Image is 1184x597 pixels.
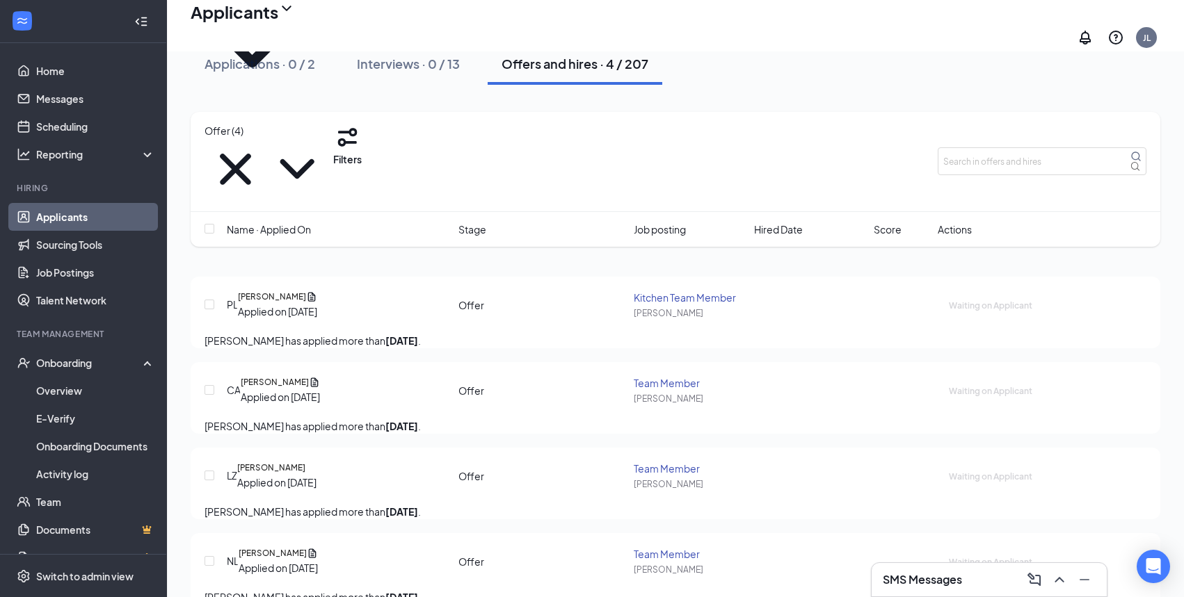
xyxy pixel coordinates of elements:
[458,554,484,569] div: Offer
[227,222,311,237] span: Name · Applied On
[227,553,239,569] div: NL
[1051,571,1068,588] svg: ChevronUp
[949,468,1032,484] button: Waiting on Applicant
[238,304,317,319] div: Applied on [DATE]
[36,460,155,488] a: Activity log
[227,297,238,312] div: PL
[238,291,306,303] h5: [PERSON_NAME]
[241,376,309,389] h5: [PERSON_NAME]
[458,468,484,484] div: Offer
[333,123,362,167] button: Filter Filters
[1073,569,1096,591] button: Minimize
[949,297,1032,313] button: Waiting on Applicant
[1143,32,1151,44] div: JL
[205,418,1146,434] p: [PERSON_NAME] has applied more than .
[15,14,29,28] svg: WorkstreamLogo
[385,420,418,432] b: [DATE]
[36,569,134,583] div: Switch to admin view
[205,138,266,200] svg: Cross
[634,291,745,304] div: Kitchen Team Member
[458,383,484,398] div: Offer
[17,356,31,370] svg: UserCheck
[17,328,152,340] div: Team Management
[1026,571,1043,588] svg: ComposeMessage
[938,147,1146,175] input: Search in offers and hires
[1137,550,1170,583] div: Open Intercom Messenger
[1048,569,1071,591] button: ChevronUp
[949,300,1032,311] span: Waiting on Applicant
[241,389,320,404] div: Applied on [DATE]
[949,386,1032,396] span: Waiting on Applicant
[36,113,155,140] a: Scheduling
[949,557,1032,567] span: Waiting on Applicant
[357,55,460,72] div: Interviews · 0 / 13
[883,572,962,587] h3: SMS Messages
[227,382,241,398] div: CA
[1107,29,1124,46] svg: QuestionInfo
[634,564,745,575] div: [PERSON_NAME]
[36,377,155,404] a: Overview
[634,393,745,404] div: [PERSON_NAME]
[17,569,31,583] svg: Settings
[36,543,155,571] a: SurveysCrown
[949,382,1032,398] button: Waiting on Applicant
[949,471,1032,482] span: Waiting on Applicant
[36,147,156,161] div: Reporting
[634,376,745,390] div: Team Member
[385,334,418,347] b: [DATE]
[205,123,328,138] input: All Stages
[36,286,155,314] a: Talent Network
[237,475,317,490] div: Applied on [DATE]
[458,297,484,313] div: Offer
[306,291,317,303] svg: Document
[754,222,803,237] span: Hired Date
[458,222,486,237] span: Stage
[237,461,305,474] h5: [PERSON_NAME]
[36,356,143,370] div: Onboarding
[307,547,318,559] svg: Document
[1077,29,1094,46] svg: Notifications
[949,553,1032,569] button: Waiting on Applicant
[634,307,745,319] div: [PERSON_NAME]
[36,203,155,231] a: Applicants
[134,15,148,28] svg: Collapse
[36,404,155,432] a: E-Verify
[36,432,155,460] a: Onboarding Documents
[502,55,648,72] div: Offers and hires · 4 / 207
[634,547,745,561] div: Team Member
[874,222,902,237] span: Score
[227,468,237,483] div: LZ
[36,488,155,516] a: Team
[938,222,972,237] span: Actions
[309,376,320,389] svg: Document
[1023,569,1046,591] button: ComposeMessage
[634,222,686,237] span: Job posting
[205,504,1146,519] p: [PERSON_NAME] has applied more than .
[634,478,745,490] div: [PERSON_NAME]
[333,123,362,152] svg: Filter
[17,182,152,194] div: Hiring
[36,231,155,259] a: Sourcing Tools
[1130,151,1142,162] svg: MagnifyingGlass
[239,547,307,559] h5: [PERSON_NAME]
[36,57,155,85] a: Home
[36,85,155,113] a: Messages
[36,259,155,286] a: Job Postings
[385,505,418,518] b: [DATE]
[205,333,1146,348] p: [PERSON_NAME] has applied more than .
[266,138,328,200] svg: ChevronDown
[239,560,318,575] div: Applied on [DATE]
[17,147,31,161] svg: Analysis
[634,461,745,475] div: Team Member
[36,516,155,543] a: DocumentsCrown
[205,55,315,72] div: Applications · 0 / 2
[1076,571,1093,588] svg: Minimize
